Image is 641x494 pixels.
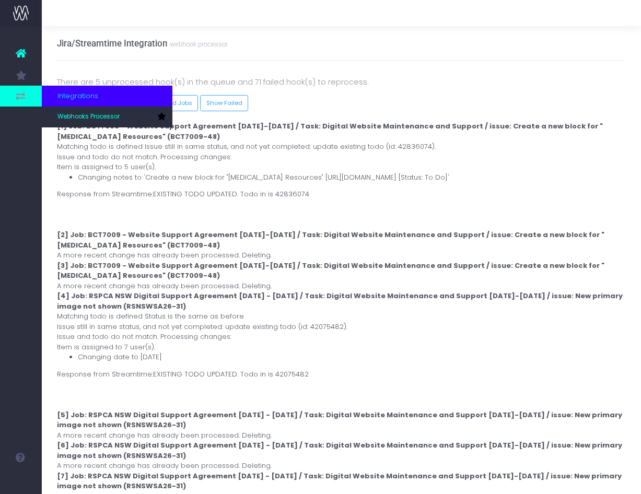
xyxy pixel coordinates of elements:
[167,38,228,49] small: webhook processor
[57,76,626,88] p: There are 5 unprocessed hook(s) in the queue and 71 failed hook(s) to reprocess.
[78,172,626,183] li: Changing notes to 'Create a new block for "[MEDICAL_DATA] Resources" [URL][DOMAIN_NAME] [Status: ...
[57,112,120,122] span: Webhooks Processor
[42,107,172,127] a: Webhooks Processor
[78,352,626,362] li: Changing date to [DATE]
[57,291,623,311] strong: [4] Job: RSPCA NSW Digital Support Agreement [DATE] - [DATE] / Task: Digital Website Maintenance ...
[57,230,604,250] strong: [2] Job: BCT7009 - Website Support Agreement [DATE]-[DATE] / Task: Digital Website Maintenance an...
[57,38,228,49] h3: Jira/Streamtime Integration
[13,473,29,489] img: images/default_profile_image.png
[57,440,622,461] strong: [6] Job: RSPCA NSW Digital Support Agreement [DATE] - [DATE] / Task: Digital Website Maintenance ...
[57,121,603,142] strong: [1] Job: BCT7009 - Website Support Agreement [DATE]-[DATE] / Task: Digital Website Maintenance an...
[200,95,248,111] a: Show Failed
[57,410,622,430] strong: [5] Job: RSPCA NSW Digital Support Agreement [DATE] - [DATE] / Task: Digital Website Maintenance ...
[57,471,622,491] strong: [7] Job: RSPCA NSW Digital Support Agreement [DATE] - [DATE] / Task: Digital Website Maintenance ...
[57,261,604,281] strong: [3] Job: BCT7009 - Website Support Agreement [DATE]-[DATE] / Task: Digital Website Maintenance an...
[57,91,98,101] span: Integrations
